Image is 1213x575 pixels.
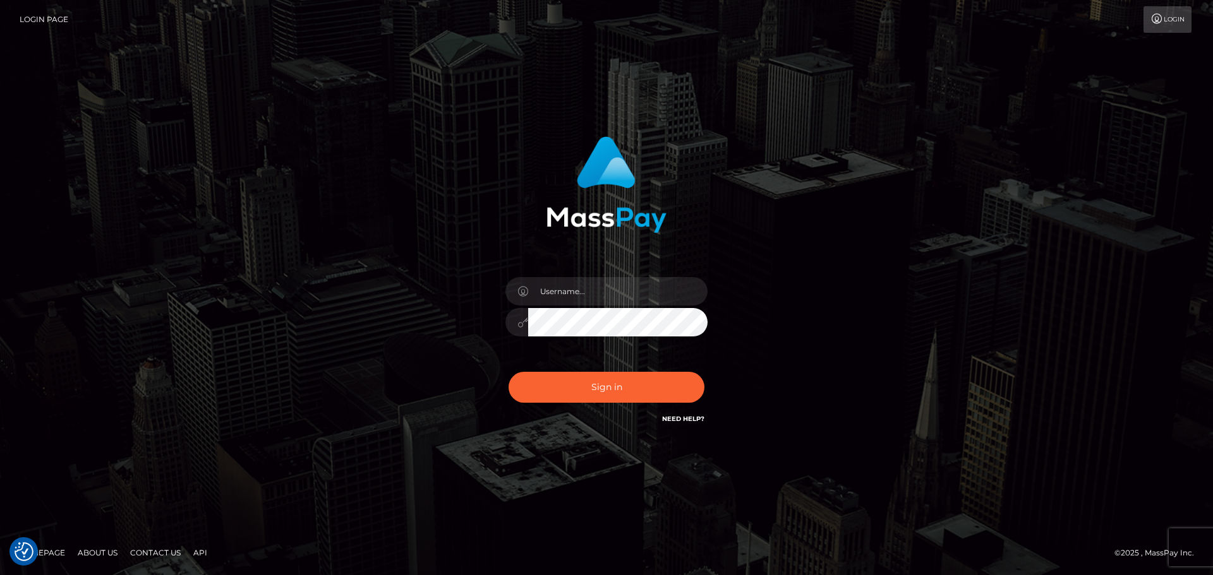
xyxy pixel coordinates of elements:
[662,415,704,423] a: Need Help?
[546,136,667,233] img: MassPay Login
[15,542,33,561] img: Revisit consent button
[528,277,708,305] input: Username...
[125,543,186,562] a: Contact Us
[14,543,70,562] a: Homepage
[509,372,704,403] button: Sign in
[20,6,68,33] a: Login Page
[188,543,212,562] a: API
[73,543,123,562] a: About Us
[1144,6,1192,33] a: Login
[1114,546,1204,560] div: © 2025 , MassPay Inc.
[15,542,33,561] button: Consent Preferences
